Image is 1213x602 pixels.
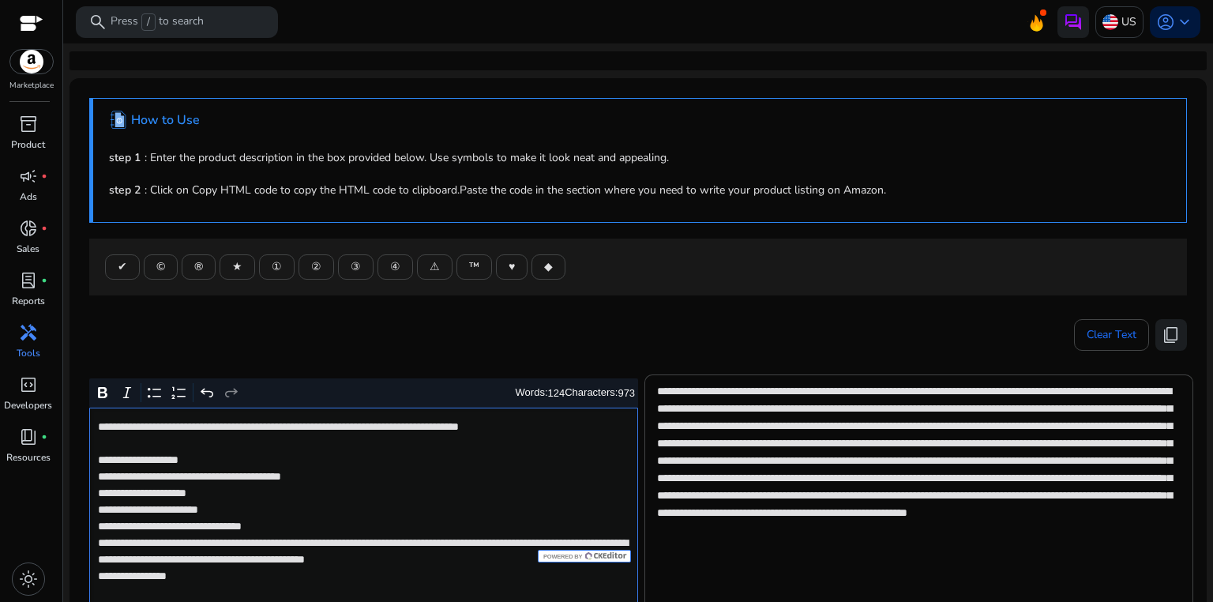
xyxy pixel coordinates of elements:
[109,182,1170,198] p: : Click on Copy HTML code to copy the HTML code to clipboard.Paste the code in the section where ...
[531,254,565,280] button: ◆
[232,258,242,275] span: ★
[299,254,334,280] button: ②
[41,277,47,284] span: fiber_manual_record
[194,258,203,275] span: ®
[88,13,107,32] span: search
[17,242,39,256] p: Sales
[338,254,374,280] button: ③
[41,434,47,440] span: fiber_manual_record
[430,258,440,275] span: ⚠
[311,258,321,275] span: ②
[19,323,38,342] span: handyman
[1102,14,1118,30] img: us.svg
[19,375,38,394] span: code_blocks
[9,80,54,92] p: Marketplace
[182,254,216,280] button: ®
[417,254,453,280] button: ⚠
[156,258,165,275] span: ©
[1074,319,1149,351] button: Clear Text
[144,254,178,280] button: ©
[1162,325,1181,344] span: content_copy
[618,387,635,399] label: 973
[390,258,400,275] span: ④
[469,258,479,275] span: ™
[516,383,636,403] div: Words: Characters:
[41,173,47,179] span: fiber_manual_record
[259,254,295,280] button: ①
[11,137,45,152] p: Product
[111,13,204,31] p: Press to search
[1155,319,1187,351] button: content_copy
[17,346,40,360] p: Tools
[105,254,140,280] button: ✔
[4,398,52,412] p: Developers
[141,13,156,31] span: /
[542,553,582,560] span: Powered by
[10,50,53,73] img: amazon.svg
[109,182,141,198] b: step 2
[131,113,200,128] h4: How to Use
[548,387,565,399] label: 124
[19,427,38,446] span: book_4
[6,450,51,465] p: Resources
[377,254,413,280] button: ④
[19,115,38,134] span: inventory_2
[19,271,38,290] span: lab_profile
[19,167,38,186] span: campaign
[456,254,492,280] button: ™
[89,378,638,408] div: Editor toolbar
[1156,13,1175,32] span: account_circle
[1175,13,1194,32] span: keyboard_arrow_down
[20,190,37,204] p: Ads
[496,254,528,280] button: ♥
[272,258,282,275] span: ①
[1087,319,1136,351] span: Clear Text
[118,258,127,275] span: ✔
[12,294,45,308] p: Reports
[109,149,1170,166] p: : Enter the product description in the box provided below. Use symbols to make it look neat and a...
[1121,8,1136,36] p: US
[544,258,553,275] span: ◆
[220,254,255,280] button: ★
[509,258,515,275] span: ♥
[41,225,47,231] span: fiber_manual_record
[109,150,141,165] b: step 1
[351,258,361,275] span: ③
[19,570,38,589] span: light_mode
[19,219,38,238] span: donut_small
